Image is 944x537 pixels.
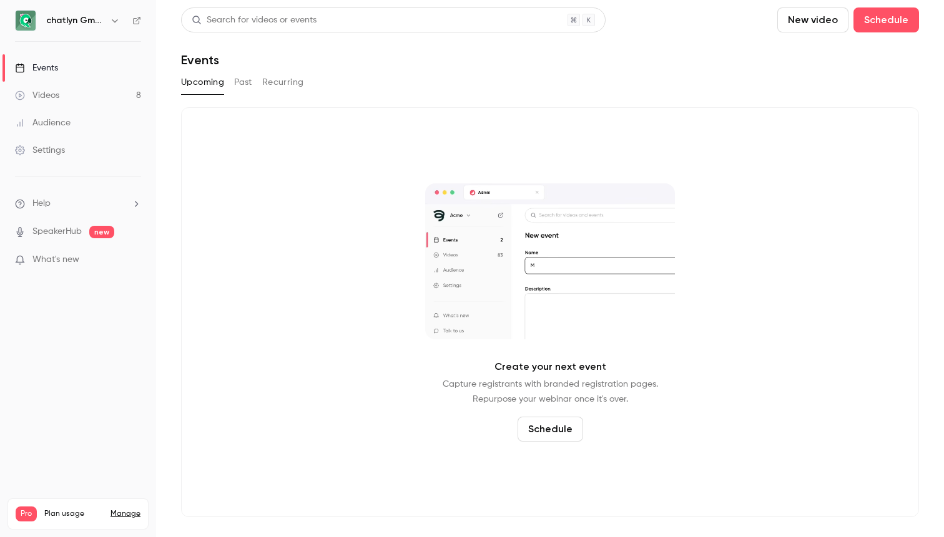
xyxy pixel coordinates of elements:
span: new [89,226,114,238]
div: Events [15,62,58,74]
div: Videos [15,89,59,102]
li: help-dropdown-opener [15,197,141,210]
button: Past [234,72,252,92]
a: Manage [111,509,140,519]
p: Create your next event [494,359,606,374]
a: SpeakerHub [32,225,82,238]
div: Search for videos or events [192,14,317,27]
span: Help [32,197,51,210]
iframe: Noticeable Trigger [126,254,141,266]
span: Plan usage [44,509,103,519]
button: Schedule [518,417,583,442]
h6: chatlyn GmbH [46,14,105,27]
div: Audience [15,117,71,129]
button: Upcoming [181,72,224,92]
div: Settings [15,144,65,157]
p: Capture registrants with branded registration pages. Repurpose your webinar once it's over. [443,377,658,407]
h1: Events [181,52,219,67]
button: New video [777,7,848,32]
button: Recurring [262,72,304,92]
span: Pro [16,506,37,521]
button: Schedule [853,7,919,32]
span: What's new [32,253,79,266]
img: chatlyn GmbH [16,11,36,31]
